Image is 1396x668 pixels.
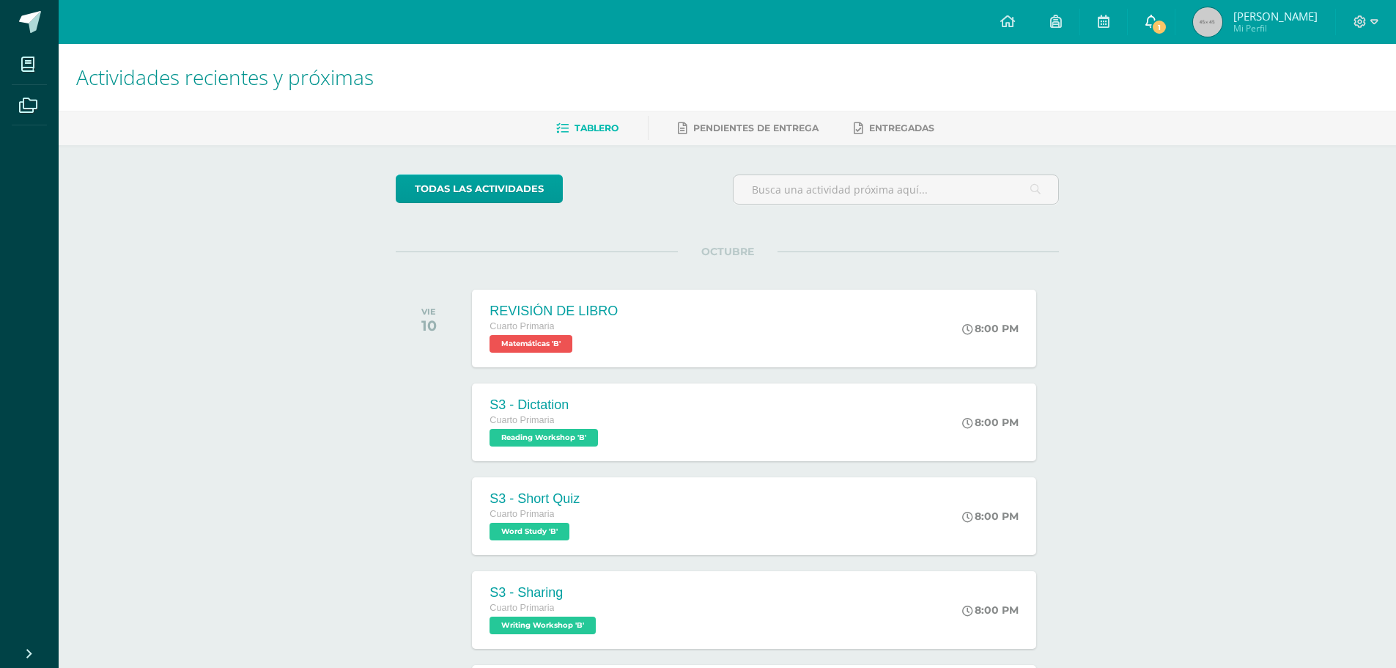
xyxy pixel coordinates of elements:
span: Word Study 'B' [490,523,569,540]
div: REVISIÓN DE LIBRO [490,304,618,319]
input: Busca una actividad próxima aquí... [734,175,1058,204]
a: todas las Actividades [396,175,563,203]
span: Entregadas [869,122,934,133]
span: Reading Workshop 'B' [490,429,598,447]
div: 8:00 PM [962,416,1019,429]
span: Mi Perfil [1233,22,1318,34]
span: Tablero [575,122,618,133]
a: Entregadas [854,117,934,140]
span: [PERSON_NAME] [1233,9,1318,23]
div: 8:00 PM [962,322,1019,335]
div: 8:00 PM [962,510,1019,523]
span: 1 [1151,19,1167,35]
div: S3 - Dictation [490,397,602,413]
a: Tablero [556,117,618,140]
span: Cuarto Primaria [490,603,554,613]
div: S3 - Sharing [490,585,599,601]
span: Cuarto Primaria [490,509,554,519]
span: Pendientes de entrega [693,122,819,133]
div: 8:00 PM [962,603,1019,617]
img: 45x45 [1193,7,1222,37]
div: VIE [421,307,437,317]
span: Cuarto Primaria [490,321,554,331]
span: Matemáticas 'B' [490,335,572,353]
span: Cuarto Primaria [490,415,554,425]
a: Pendientes de entrega [678,117,819,140]
span: OCTUBRE [678,245,778,258]
div: S3 - Short Quiz [490,491,580,507]
span: Writing Workshop 'B' [490,617,596,634]
span: Actividades recientes y próximas [76,63,374,91]
div: 10 [421,317,437,334]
